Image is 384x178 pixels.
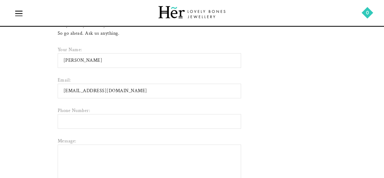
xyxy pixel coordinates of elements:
label: Message: [58,138,241,145]
a: 0 [363,8,372,17]
img: Her Lovely Bones Jewellery Logo [158,6,225,18]
a: icon-menu-open icon-menu-close [12,7,25,20]
label: Your Name: [58,47,241,53]
label: Phone Number: [58,107,241,114]
label: Email: [58,77,241,84]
